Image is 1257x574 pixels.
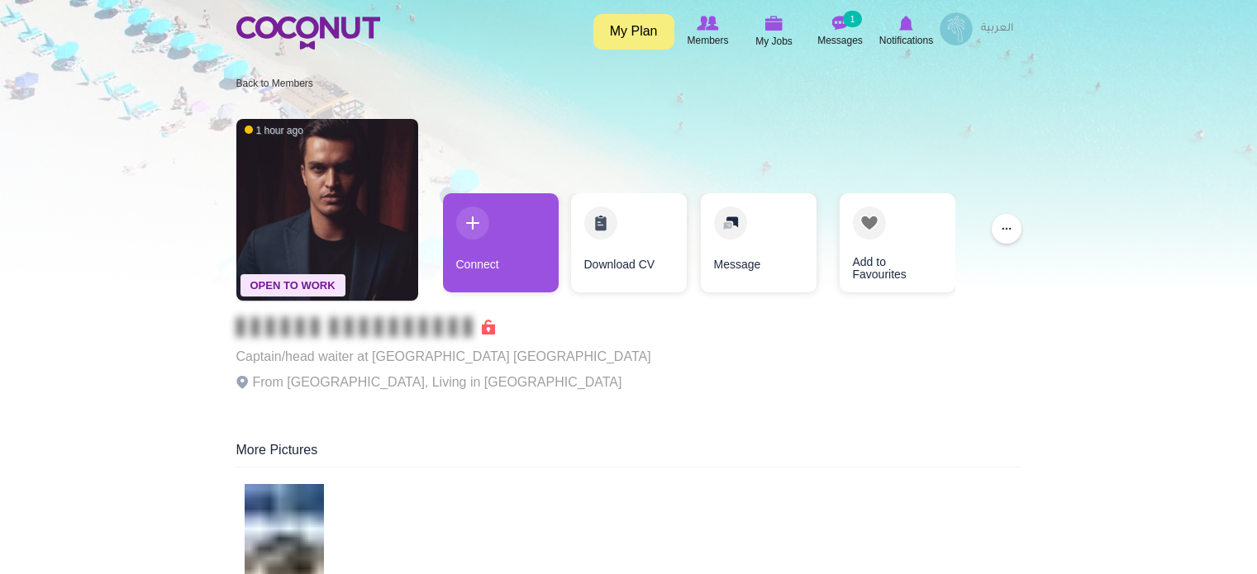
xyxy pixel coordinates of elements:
[843,11,861,27] small: 1
[807,12,874,50] a: Messages Messages 1
[701,193,817,292] a: Message
[899,16,913,31] img: Notifications
[236,17,380,50] img: Home
[973,12,1021,45] a: العربية
[699,193,815,301] div: 3 / 4
[697,16,718,31] img: Browse Members
[827,193,943,301] div: 4 / 4
[236,78,313,89] a: Back to Members
[571,193,687,292] a: Download CV
[443,193,559,292] a: Connect
[675,12,741,50] a: Browse Members Members
[755,33,793,50] span: My Jobs
[741,12,807,51] a: My Jobs My Jobs
[236,319,495,335] span: Connect to Unlock the Profile
[879,32,933,49] span: Notifications
[765,16,783,31] img: My Jobs
[240,274,345,296] span: Open To Work
[236,371,651,394] p: From [GEOGRAPHIC_DATA], Living in [GEOGRAPHIC_DATA]
[571,193,687,301] div: 2 / 4
[687,32,728,49] span: Members
[245,124,303,138] span: 1 hour ago
[992,214,1021,244] button: ...
[874,12,940,50] a: Notifications Notifications
[840,193,955,292] a: Add to Favourites
[817,32,863,49] span: Messages
[443,193,559,301] div: 1 / 4
[593,14,674,50] a: My Plan
[236,345,651,368] p: Captain/head waiter at [GEOGRAPHIC_DATA] [GEOGRAPHIC_DATA]
[832,16,849,31] img: Messages
[236,441,1021,467] div: More Pictures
